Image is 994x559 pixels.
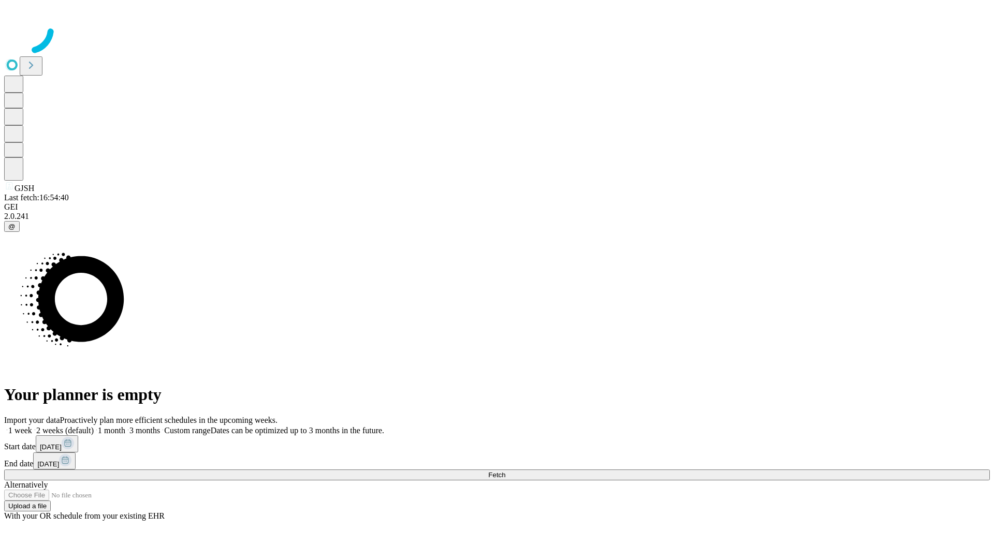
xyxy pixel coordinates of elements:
[4,385,990,404] h1: Your planner is empty
[4,511,165,520] span: With your OR schedule from your existing EHR
[488,471,505,479] span: Fetch
[4,212,990,221] div: 2.0.241
[4,221,20,232] button: @
[4,501,51,511] button: Upload a file
[129,426,160,435] span: 3 months
[60,416,277,424] span: Proactively plan more efficient schedules in the upcoming weeks.
[36,435,78,452] button: [DATE]
[4,469,990,480] button: Fetch
[4,452,990,469] div: End date
[4,435,990,452] div: Start date
[4,416,60,424] span: Import your data
[36,426,94,435] span: 2 weeks (default)
[8,426,32,435] span: 1 week
[4,202,990,212] div: GEI
[40,443,62,451] span: [DATE]
[4,480,48,489] span: Alternatively
[37,460,59,468] span: [DATE]
[8,223,16,230] span: @
[33,452,76,469] button: [DATE]
[4,193,69,202] span: Last fetch: 16:54:40
[211,426,384,435] span: Dates can be optimized up to 3 months in the future.
[164,426,210,435] span: Custom range
[98,426,125,435] span: 1 month
[14,184,34,193] span: GJSH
